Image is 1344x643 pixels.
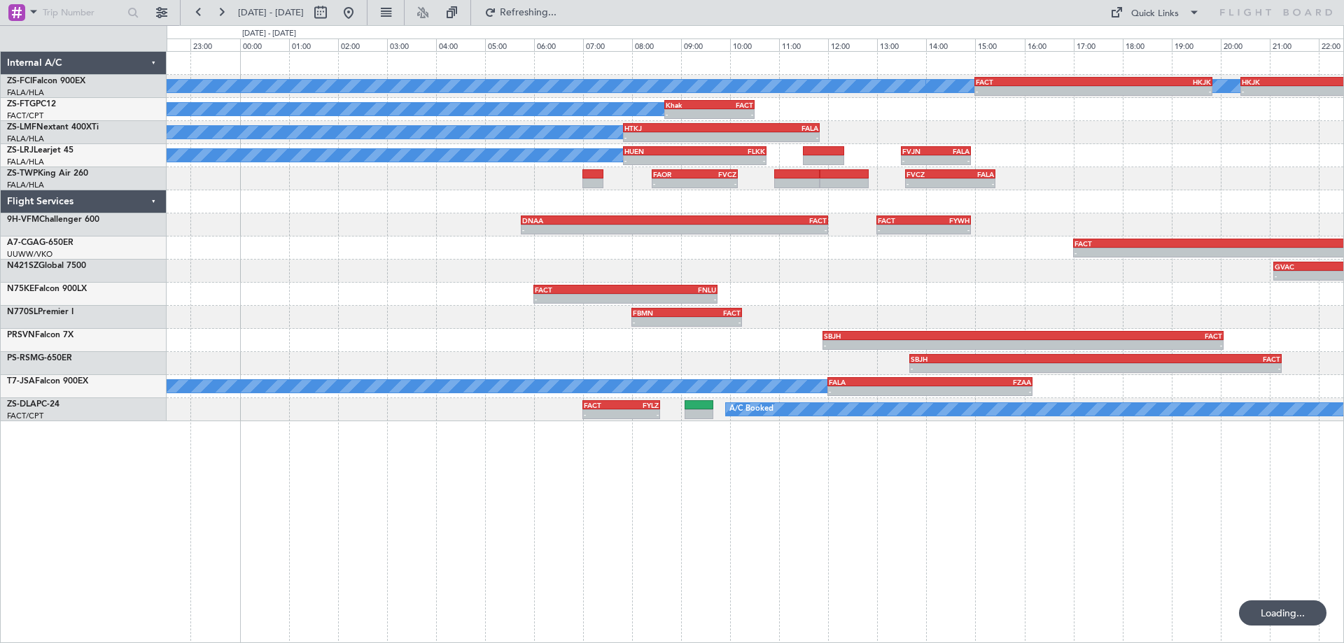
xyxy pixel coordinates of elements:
[829,387,930,395] div: -
[7,285,87,293] a: N75KEFalcon 900LX
[43,2,123,23] input: Trip Number
[7,215,39,224] span: 9H-VFM
[7,400,59,409] a: ZS-DLAPC-24
[7,157,44,167] a: FALA/HLA
[632,38,681,51] div: 08:00
[878,225,923,234] div: -
[1172,38,1221,51] div: 19:00
[7,239,39,247] span: A7-CGA
[7,100,56,108] a: ZS-FTGPC12
[7,146,73,155] a: ZS-LRJLearjet 45
[7,377,88,386] a: T7-JSAFalcon 900EX
[7,169,88,178] a: ZS-TWPKing Air 260
[730,38,779,51] div: 10:00
[622,410,659,418] div: -
[534,38,583,51] div: 06:00
[951,170,994,178] div: FALA
[906,179,950,188] div: -
[584,401,622,409] div: FACT
[695,179,737,188] div: -
[190,38,239,51] div: 23:00
[709,110,752,118] div: -
[1270,38,1319,51] div: 21:00
[584,410,622,418] div: -
[7,123,99,132] a: ZS-LMFNextant 400XTi
[653,170,695,178] div: FAOR
[1221,38,1270,51] div: 20:00
[7,354,72,362] a: PS-RSMG-650ER
[7,87,44,98] a: FALA/HLA
[7,285,34,293] span: N75KE
[687,318,741,326] div: -
[535,295,626,303] div: -
[7,169,38,178] span: ZS-TWP
[1074,38,1123,51] div: 17:00
[1095,364,1280,372] div: -
[936,147,969,155] div: FALA
[930,387,1030,395] div: -
[7,331,35,339] span: PRSVN
[1023,341,1222,349] div: -
[976,78,1093,86] div: FACT
[7,215,99,224] a: 9H-VFMChallenger 600
[625,285,716,294] div: FNLU
[666,110,709,118] div: -
[7,180,44,190] a: FALA/HLA
[824,341,1023,349] div: -
[1123,38,1172,51] div: 18:00
[1131,7,1179,21] div: Quick Links
[687,309,741,317] div: FACT
[7,111,43,121] a: FACT/CPT
[240,38,289,51] div: 00:00
[624,156,694,164] div: -
[522,216,674,225] div: DNAA
[522,225,674,234] div: -
[1103,1,1207,24] button: Quick Links
[338,38,387,51] div: 02:00
[911,364,1095,372] div: -
[7,249,52,260] a: UUWW/VKO
[877,38,926,51] div: 13:00
[829,378,930,386] div: FALA
[622,401,659,409] div: FYLZ
[924,225,969,234] div: -
[7,411,43,421] a: FACT/CPT
[436,38,485,51] div: 04:00
[975,38,1024,51] div: 15:00
[930,378,1030,386] div: FZAA
[695,156,765,164] div: -
[499,8,558,17] span: Refreshing...
[7,239,73,247] a: A7-CGAG-650ER
[951,179,994,188] div: -
[902,147,936,155] div: FVJN
[1242,78,1336,86] div: HKJK
[289,38,338,51] div: 01:00
[1095,355,1280,363] div: FACT
[722,124,818,132] div: FALA
[7,100,36,108] span: ZS-FTG
[1023,332,1222,340] div: FACT
[624,147,694,155] div: HUEN
[485,38,534,51] div: 05:00
[976,87,1093,95] div: -
[1242,87,1336,95] div: -
[535,285,626,294] div: FACT
[633,318,687,326] div: -
[7,77,85,85] a: ZS-FCIFalcon 900EX
[709,101,752,109] div: FACT
[926,38,975,51] div: 14:00
[722,133,818,141] div: -
[675,225,827,234] div: -
[911,355,1095,363] div: SBJH
[936,156,969,164] div: -
[695,147,765,155] div: FLKK
[828,38,877,51] div: 12:00
[7,77,32,85] span: ZS-FCI
[624,124,721,132] div: HTKJ
[878,216,923,225] div: FACT
[7,134,44,144] a: FALA/HLA
[1093,78,1211,86] div: HKJK
[729,399,773,420] div: A/C Booked
[478,1,562,24] button: Refreshing...
[7,400,36,409] span: ZS-DLA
